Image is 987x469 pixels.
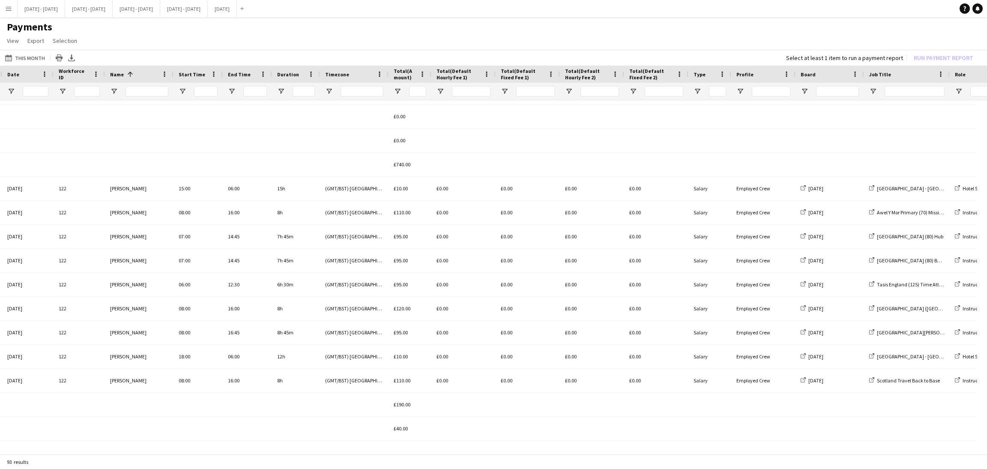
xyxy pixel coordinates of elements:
a: [GEOGRAPHIC_DATA][PERSON_NAME] (85) Hub [869,329,980,336]
div: [DATE] [2,225,54,248]
input: Default Fixed Fee 2 Filter Input [645,86,683,96]
div: 14:45 [223,249,272,272]
span: [PERSON_NAME] [110,281,147,288]
div: [DATE] [2,273,54,296]
a: Hotel Stay [955,185,985,192]
div: £0.00 [560,369,624,392]
div: 15h [272,177,320,200]
div: [DATE] [2,249,54,272]
span: Total(Default Hourly Fee 1) [437,68,480,81]
span: Total(Default Hourly Fee 2) [565,68,609,81]
button: Open Filter Menu [955,87,963,95]
a: Tasis England (125) Time Attack (Half Day AM) [869,281,978,288]
button: Open Filter Menu [629,87,637,95]
div: £0.00 [496,249,560,272]
span: [DATE] [808,233,823,240]
span: [DATE] [808,281,823,288]
span: £95.00 [394,233,408,240]
span: [PERSON_NAME] [110,305,147,312]
a: Scotland Travel Back to Base [869,377,940,384]
div: 7h 45m [272,225,320,248]
div: Salary [688,177,731,200]
div: Employed Crew [731,369,796,392]
div: 16:00 [223,369,272,392]
button: Open Filter Menu [277,87,285,95]
input: Timezone Filter Input [341,86,383,96]
div: £0.00 [431,201,496,224]
span: Profile [736,71,754,78]
div: £0.00 [624,177,688,200]
div: (GMT/BST) [GEOGRAPHIC_DATA] [320,369,389,392]
div: Employed Crew [731,345,796,368]
span: £0.00 [394,113,405,120]
div: £0.00 [560,345,624,368]
a: [DATE] [801,377,823,384]
span: £95.00 [394,329,408,336]
span: Export [27,37,44,45]
button: [DATE] - [DATE] [113,0,160,17]
div: 122 [54,369,105,392]
div: £0.00 [496,321,560,344]
span: [DATE] [808,305,823,312]
span: [PERSON_NAME] [110,233,147,240]
div: Salary [688,297,731,320]
input: Date Filter Input [23,86,48,96]
span: Scotland Travel Back to Base [877,377,940,384]
input: Workforce ID Filter Input [74,86,100,96]
a: [DATE] [801,329,823,336]
div: £0.00 [560,321,624,344]
div: £0.00 [560,201,624,224]
span: [PERSON_NAME] [110,185,147,192]
div: Salary [688,321,731,344]
span: £110.00 [394,377,410,384]
span: Timezone [325,71,349,78]
div: 07:00 [173,249,223,272]
div: Employed Crew [731,297,796,320]
button: Open Filter Menu [869,87,877,95]
span: [PERSON_NAME] [110,377,147,384]
span: £95.00 [394,257,408,264]
button: Open Filter Menu [110,87,118,95]
span: [PERSON_NAME] [110,329,147,336]
div: Employed Crew [731,225,796,248]
div: £0.00 [496,369,560,392]
div: £0.00 [624,249,688,272]
span: £110.00 [394,209,410,216]
button: This Month [3,53,47,63]
a: [DATE] [801,305,823,312]
div: 14:45 [223,225,272,248]
button: Open Filter Menu [565,87,573,95]
span: Total(Default Fixed Fee 1) [501,68,544,81]
button: [DATE] [208,0,237,17]
app-action-btn: Print [54,53,64,63]
div: 16:00 [223,201,272,224]
div: £0.00 [496,201,560,224]
div: [DATE] [2,177,54,200]
a: Export [24,35,48,46]
a: [DATE] [801,257,823,264]
div: (GMT/BST) [GEOGRAPHIC_DATA] [320,225,389,248]
div: 12:30 [223,273,272,296]
div: [DATE] [2,201,54,224]
div: £0.00 [624,369,688,392]
span: [GEOGRAPHIC_DATA] - [GEOGRAPHIC_DATA] [877,185,975,192]
div: 06:00 [173,273,223,296]
button: Open Filter Menu [394,87,401,95]
div: [DATE] [2,297,54,320]
button: [DATE] - [DATE] [65,0,113,17]
div: 8h 45m [272,321,320,344]
span: Date [7,71,19,78]
div: Employed Crew [731,177,796,200]
div: 6h 30m [272,273,320,296]
div: Employed Crew [731,201,796,224]
div: £0.00 [560,177,624,200]
div: 06:00 [223,177,272,200]
span: [GEOGRAPHIC_DATA] (80) Bushcraft [877,257,956,264]
a: [GEOGRAPHIC_DATA] (80) Hub [869,233,943,240]
div: (GMT/BST) [GEOGRAPHIC_DATA] [320,321,389,344]
div: 08:00 [173,297,223,320]
input: Default Hourly Fee 1 Filter Input [452,86,491,96]
div: £0.00 [431,297,496,320]
div: £0.00 [560,249,624,272]
span: £40.00 [394,425,408,432]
